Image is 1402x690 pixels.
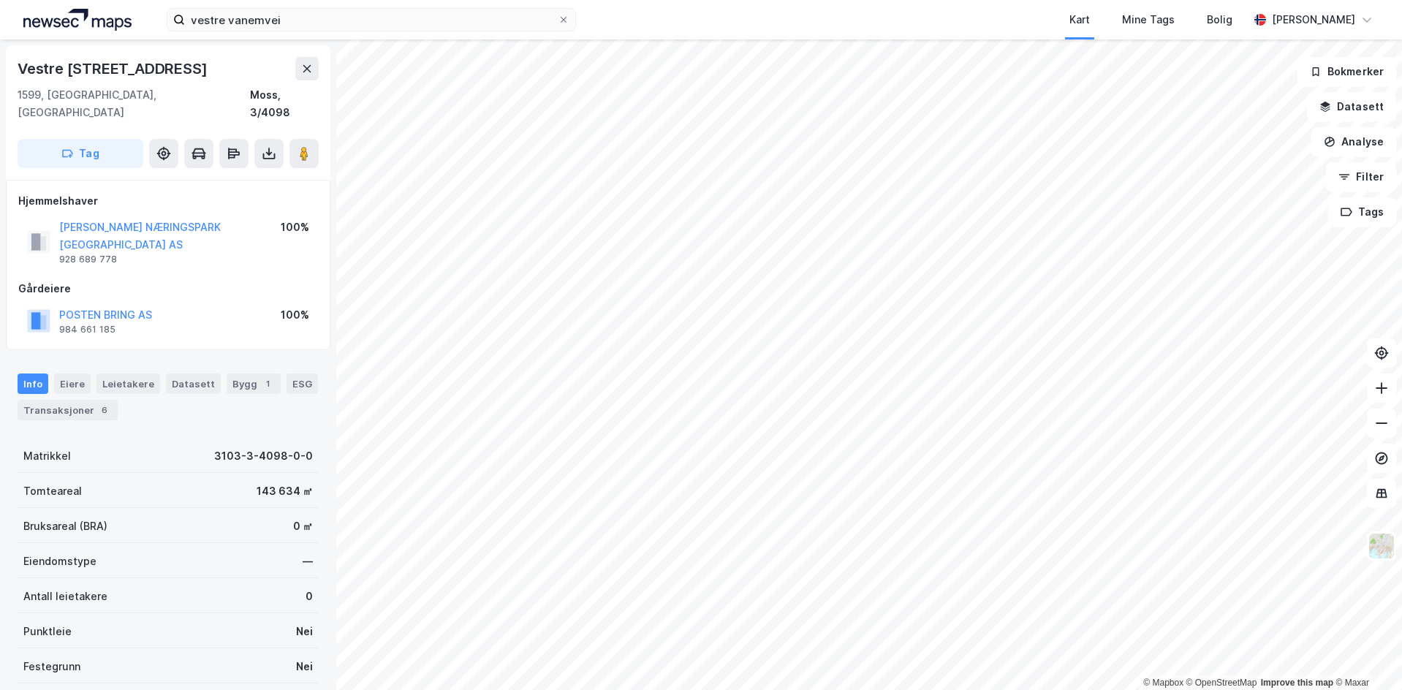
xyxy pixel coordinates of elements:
button: Tag [18,139,143,168]
div: Mine Tags [1122,11,1175,29]
div: Gårdeiere [18,280,318,297]
div: Matrikkel [23,447,71,465]
div: 100% [281,219,309,236]
div: 3103-3-4098-0-0 [214,447,313,465]
input: Søk på adresse, matrikkel, gårdeiere, leietakere eller personer [185,9,558,31]
div: ESG [287,374,318,394]
div: Vestre [STREET_ADDRESS] [18,57,210,80]
iframe: Chat Widget [1329,620,1402,690]
div: 928 689 778 [59,254,117,265]
button: Datasett [1307,92,1396,121]
img: Z [1368,532,1395,560]
img: logo.a4113a55bc3d86da70a041830d287a7e.svg [23,9,132,31]
div: 0 ㎡ [293,517,313,535]
div: [PERSON_NAME] [1272,11,1355,29]
div: 100% [281,306,309,324]
div: Datasett [166,374,221,394]
div: 1 [260,376,275,391]
div: Info [18,374,48,394]
button: Bokmerker [1297,57,1396,86]
a: OpenStreetMap [1186,678,1257,688]
div: 143 634 ㎡ [257,482,313,500]
div: Nei [296,623,313,640]
div: Bolig [1207,11,1232,29]
div: Leietakere [96,374,160,394]
div: Moss, 3/4098 [250,86,319,121]
div: 984 661 185 [59,324,115,335]
div: Bruksareal (BRA) [23,517,107,535]
div: Festegrunn [23,658,80,675]
div: Antall leietakere [23,588,107,605]
div: Hjemmelshaver [18,192,318,210]
div: Nei [296,658,313,675]
div: Bygg [227,374,281,394]
div: — [303,553,313,570]
a: Mapbox [1143,678,1183,688]
button: Tags [1328,197,1396,227]
button: Analyse [1311,127,1396,156]
div: Kart [1069,11,1090,29]
div: 0 [306,588,313,605]
a: Improve this map [1261,678,1333,688]
div: Transaksjoner [18,400,118,420]
button: Filter [1326,162,1396,192]
div: Eiendomstype [23,553,96,570]
div: Tomteareal [23,482,82,500]
div: 6 [97,403,112,417]
div: Punktleie [23,623,72,640]
div: 1599, [GEOGRAPHIC_DATA], [GEOGRAPHIC_DATA] [18,86,250,121]
div: Eiere [54,374,91,394]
